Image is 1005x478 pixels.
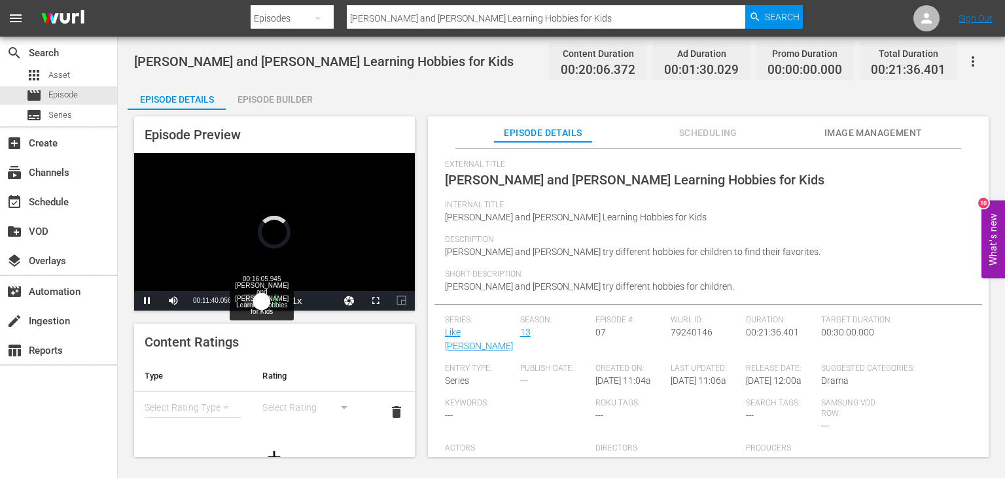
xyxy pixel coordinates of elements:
[7,194,22,210] span: Schedule
[226,84,324,110] button: Episode Builder
[746,410,754,420] span: ---
[561,63,635,78] span: 00:20:06.372
[445,200,965,211] span: Internal Title
[7,313,22,329] span: Ingestion
[145,334,239,350] span: Content Ratings
[746,364,815,374] span: Release Date:
[821,375,849,386] span: Drama
[671,364,739,374] span: Last Updated:
[664,44,739,63] div: Ad Duration
[981,200,1005,278] button: Open Feedback Widget
[520,364,589,374] span: Publish Date:
[252,360,370,392] th: Rating
[821,327,874,337] span: 00:30:00.000
[746,375,802,386] span: [DATE] 12:00a
[595,443,739,454] span: Directors
[767,63,842,78] span: 00:00:00.000
[595,398,739,409] span: Roku Tags:
[31,3,94,34] img: ans4CAIJ8jUAAAAAAAAAAAAAAAAAAAAAAAAgQb4GAAAAAAAAAAAAAAAAAAAAAAAAJMjXAAAAAAAAAAAAAAAAAAAAAAAAgAT5G...
[595,364,664,374] span: Created On:
[381,396,412,428] button: delete
[445,443,589,454] span: Actors
[48,88,78,101] span: Episode
[520,375,528,386] span: ---
[26,107,42,123] span: Series
[445,281,734,292] span: [PERSON_NAME] and [PERSON_NAME] try different hobbies for children.
[134,291,160,311] button: Pause
[659,125,757,141] span: Scheduling
[134,54,514,69] span: [PERSON_NAME] and [PERSON_NAME] Learning Hobbies for Kids
[389,291,415,311] button: Picture-in-Picture
[48,109,72,122] span: Series
[821,420,829,431] span: ---
[7,135,22,151] span: Create
[520,315,589,326] span: Season:
[445,212,707,222] span: [PERSON_NAME] and [PERSON_NAME] Learning Hobbies for Kids
[193,297,231,304] span: 00:11:40.056
[746,398,815,409] span: Search Tags:
[244,294,277,307] div: Progress Bar
[7,253,22,269] span: Overlays
[445,172,824,188] span: [PERSON_NAME] and [PERSON_NAME] Learning Hobbies for Kids
[746,443,890,454] span: Producers
[445,160,965,170] span: External Title
[671,315,739,326] span: Wurl ID:
[7,284,22,299] span: Automation
[871,63,945,78] span: 00:21:36.401
[978,197,989,208] div: 10
[445,235,965,245] span: Description
[520,327,531,337] a: 13
[664,63,739,78] span: 00:01:30.029
[445,327,513,351] a: Like [PERSON_NAME]
[494,125,592,141] span: Episode Details
[767,44,842,63] div: Promo Duration
[821,315,965,326] span: Target Duration:
[445,315,514,326] span: Series:
[561,44,635,63] div: Content Duration
[336,291,362,311] button: Jump To Time
[745,5,803,29] button: Search
[445,364,514,374] span: Entry Type:
[445,410,453,420] span: ---
[959,13,993,24] a: Sign Out
[128,84,226,115] div: Episode Details
[595,410,603,420] span: ---
[445,398,589,409] span: Keywords:
[8,10,24,26] span: menu
[824,125,923,141] span: Image Management
[871,44,945,63] div: Total Duration
[445,247,820,257] span: [PERSON_NAME] and [PERSON_NAME] try different hobbies for children to find their favorites.
[362,291,389,311] button: Fullscreen
[445,375,469,386] span: Series
[595,375,651,386] span: [DATE] 11:04a
[389,404,404,420] span: delete
[821,364,965,374] span: Suggested Categories:
[671,327,713,337] span: 79240146
[7,165,22,180] span: Channels
[134,153,415,311] div: Video Player
[26,67,42,83] span: Asset
[26,88,42,103] span: Episode
[7,343,22,358] span: Reports
[145,127,241,143] span: Episode Preview
[746,315,815,326] span: Duration:
[226,84,324,115] div: Episode Builder
[746,455,754,466] span: ---
[671,375,726,386] span: [DATE] 11:06a
[7,224,22,239] span: VOD
[48,69,70,82] span: Asset
[128,84,226,110] button: Episode Details
[160,291,186,311] button: Mute
[746,327,799,337] span: 00:21:36.401
[284,291,310,311] button: Playback Rate
[595,315,664,326] span: Episode #:
[134,360,252,392] th: Type
[445,269,965,280] span: Short Description
[595,327,606,337] span: 07
[765,5,800,29] span: Search
[445,455,453,466] span: ---
[595,455,603,466] span: ---
[821,398,890,419] span: Samsung VOD Row:
[7,45,22,61] span: Search
[134,360,415,432] table: simple table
